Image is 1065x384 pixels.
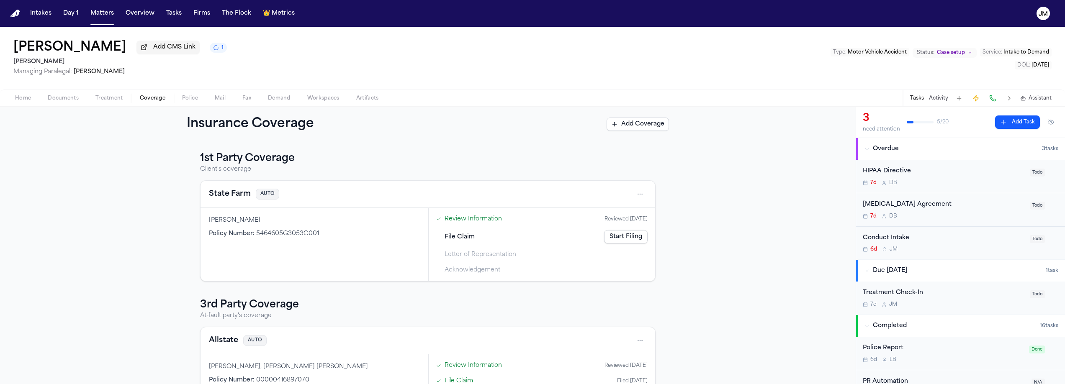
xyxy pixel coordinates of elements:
[917,49,934,56] span: Status:
[929,95,948,102] button: Activity
[889,301,897,308] span: J M
[209,216,419,225] div: [PERSON_NAME]
[1003,50,1049,55] span: Intake to Demand
[190,6,214,21] button: Firms
[13,40,126,55] h1: [PERSON_NAME]
[13,69,72,75] span: Managing Paralegal:
[831,48,909,56] button: Edit Type: Motor Vehicle Accident
[890,356,896,363] span: L B
[243,335,267,346] span: AUTO
[200,165,656,174] p: Client's coverage
[863,288,1025,298] div: Treatment Check-In
[153,43,196,51] span: Add CMS Link
[983,50,1002,55] span: Service :
[633,334,647,347] button: Open actions
[1043,115,1058,129] button: Hide completed tasks (⌘⇧H)
[1030,169,1045,177] span: Todo
[27,6,55,21] button: Intakes
[870,356,877,363] span: 6d
[856,260,1065,282] button: Due [DATE]1task
[163,6,185,21] button: Tasks
[633,187,647,201] button: Open actions
[937,49,965,56] span: Case setup
[856,337,1065,370] div: Open task: Police Report
[863,200,1025,210] div: [MEDICAL_DATA] Agreement
[863,126,900,133] div: need attention
[433,212,651,277] div: Steps
[187,117,332,132] h1: Insurance Coverage
[870,246,877,253] span: 6d
[268,95,291,102] span: Demand
[209,188,251,200] button: View coverage details
[1030,290,1045,298] span: Todo
[605,362,648,369] div: Reviewed [DATE]
[209,363,419,371] div: [PERSON_NAME], [PERSON_NAME] [PERSON_NAME]
[1046,267,1058,274] span: 1 task
[10,10,20,18] a: Home
[1015,61,1052,69] button: Edit DOL: 2025-09-11
[1040,323,1058,329] span: 16 task s
[13,57,227,67] h2: [PERSON_NAME]
[604,230,648,243] a: Start Filing
[95,95,123,102] span: Treatment
[833,50,846,55] span: Type :
[445,250,516,259] span: Letter of Representation
[10,10,20,18] img: Finch Logo
[307,95,340,102] span: Workspaces
[890,246,898,253] span: J M
[221,44,224,51] span: 1
[1030,235,1045,243] span: Todo
[1030,202,1045,210] span: Todo
[863,233,1025,243] div: Conduct Intake
[607,118,669,131] button: Add Coverage
[200,298,656,312] h3: 3rd Party Coverage
[87,6,117,21] button: Matters
[980,48,1052,56] button: Edit Service: Intake to Demand
[256,377,309,383] span: 00000416897070
[215,95,226,102] span: Mail
[1029,346,1045,353] span: Done
[889,179,897,186] span: D B
[200,152,656,165] h3: 1st Party Coverage
[970,92,982,104] button: Create Immediate Task
[856,282,1065,315] div: Open task: Treatment Check-In
[1042,146,1058,152] span: 3 task s
[445,266,500,274] span: Acknowledgement
[219,6,255,21] button: The Flock
[870,301,877,308] span: 7d
[870,213,877,220] span: 7d
[445,215,502,223] a: Open Review Information
[136,41,200,54] button: Add CMS Link
[445,361,502,370] a: Open Review Information
[200,312,656,320] p: At-fault party's coverage
[60,6,82,21] button: Day 1
[1029,95,1052,102] span: Assistant
[856,160,1065,193] div: Open task: HIPAA Directive
[863,112,900,125] div: 3
[140,95,165,102] span: Coverage
[182,95,198,102] span: Police
[74,69,125,75] span: [PERSON_NAME]
[856,227,1065,260] div: Open task: Conduct Intake
[428,208,655,281] div: Claims filing progress
[873,266,907,275] span: Due [DATE]
[856,193,1065,227] div: Open task: Retainer Agreement
[210,43,227,53] button: 1 active task
[260,6,298,21] button: crownMetrics
[873,322,907,330] span: Completed
[122,6,158,21] a: Overview
[995,115,1040,129] button: Add Task
[937,119,949,125] span: 5 / 20
[987,92,998,104] button: Make a Call
[13,40,126,55] button: Edit matter name
[1017,63,1030,68] span: DOL :
[256,230,319,237] span: 5464605G3053C001
[913,48,977,58] button: Change status from Case setup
